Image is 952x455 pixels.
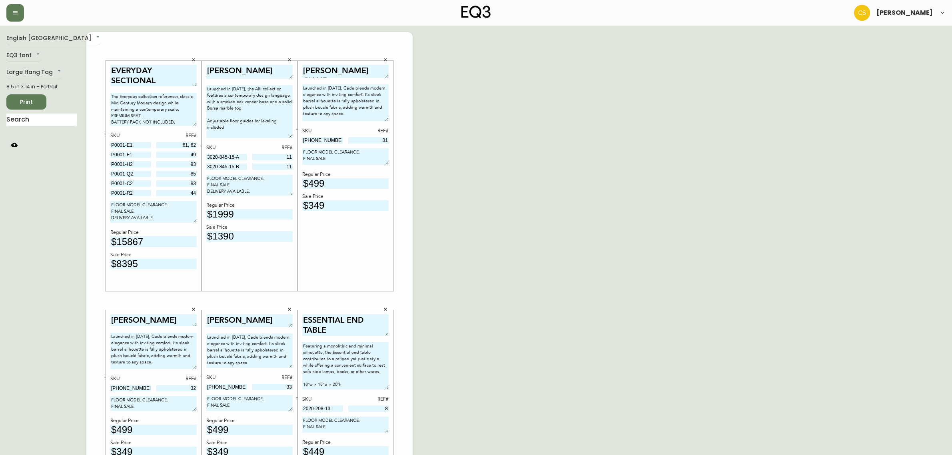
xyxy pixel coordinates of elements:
[206,144,247,152] div: SKU
[6,83,77,90] div: 8.5 in × 14 in – Portrait
[110,201,197,223] textarea: FLOOR MODEL CLEARANCE. FINAL SALE. DELIVERY AVAILABLE.
[110,93,197,126] textarea: The Everyday collection references classic Mid Century Modern design while maintaining a contempo...
[110,314,197,326] textarea: [PERSON_NAME] CHAIR
[110,251,197,259] div: Sale Price
[206,209,293,220] input: price excluding $
[206,417,293,425] div: Regular Price
[206,439,293,447] div: Sale Price
[252,374,293,381] div: REF#
[252,144,293,152] div: REF#
[110,229,197,236] div: Regular Price
[302,439,389,446] div: Regular Price
[876,10,933,16] span: [PERSON_NAME]
[302,200,389,211] input: price excluding $
[206,425,293,435] input: price excluding $
[461,6,491,18] img: logo
[206,333,293,368] textarea: Launched in [DATE], Cade blends modern elegance with inviting comfort. Its sleek barrel silhouett...
[110,65,197,87] textarea: EVERYDAY SECTIONAL
[206,202,293,209] div: Regular Price
[348,128,389,135] div: REF#
[206,175,293,196] textarea: FLOOR MODEL CLEARANCE. FINAL SALE. DELIVERY AVAILABLE.
[110,417,197,425] div: Regular Price
[110,375,151,383] div: SKU
[206,65,293,79] textarea: [PERSON_NAME]
[110,132,151,140] div: SKU
[206,231,293,242] input: price excluding $
[110,333,197,369] textarea: Launched in [DATE], Cade blends modern elegance with inviting comfort. Its sleek barrel silhouett...
[6,114,77,126] input: Search
[302,84,389,121] textarea: Launched in [DATE], Cade blends modern elegance with inviting comfort. Its sleek barrel silhouett...
[302,128,343,135] div: SKU
[302,314,389,336] textarea: ESSENTIAL END TABLE
[302,178,389,189] input: price excluding $
[6,94,46,110] button: Print
[6,66,62,79] div: Large Hang Tag
[302,396,343,403] div: SKU
[302,148,389,165] textarea: FLOOR MODEL CLEARANCE. FINAL SALE.
[156,375,197,383] div: REF#
[6,49,41,62] div: EQ3 font
[302,65,389,78] textarea: [PERSON_NAME] CHAIR
[206,85,293,138] textarea: Launched in [DATE], the Alfi collection features a contemporary design language with a smoked oak...
[110,439,197,447] div: Sale Price
[110,259,197,269] input: price excluding $
[302,171,389,178] div: Regular Price
[854,5,870,21] img: 996bfd46d64b78802a67b62ffe4c27a2
[302,417,389,433] textarea: FLOOR MODEL CLEARANCE. FINAL SALE.
[110,236,197,247] input: price excluding $
[156,132,197,140] div: REF#
[302,193,389,200] div: Sale Price
[6,32,101,45] div: English [GEOGRAPHIC_DATA]
[110,425,197,435] input: price excluding $
[13,97,40,107] span: Print
[206,374,247,381] div: SKU
[206,314,293,327] textarea: [PERSON_NAME] CHAIR
[206,224,293,231] div: Sale Price
[206,395,293,411] textarea: FLOOR MODEL CLEARANCE. FINAL SALE.
[302,342,389,389] textarea: Featuring a monolithic and minimal silhouette, the Essential end table contributes to a refined y...
[348,396,389,403] div: REF#
[110,396,197,411] textarea: FLOOR MODEL CLEARANCE. FINAL SALE.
